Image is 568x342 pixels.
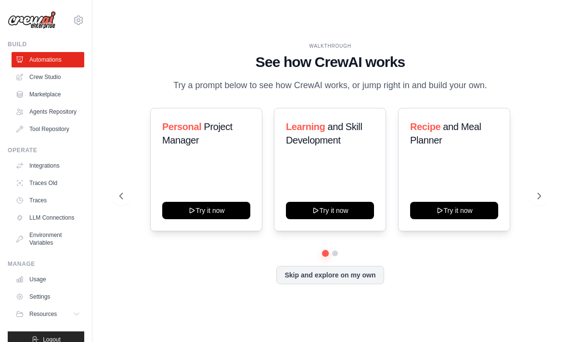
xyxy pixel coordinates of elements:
span: Project Manager [162,121,232,145]
div: Operate [8,146,84,154]
span: Resources [29,310,57,318]
div: Manage [8,260,84,268]
img: Logo [8,11,56,29]
button: Try it now [162,202,250,219]
span: Recipe [410,121,440,132]
span: Personal [162,121,201,132]
a: Environment Variables [12,227,84,250]
div: Build [8,40,84,48]
a: Traces Old [12,175,84,191]
div: WALKTHROUGH [119,42,541,50]
a: Traces [12,193,84,208]
a: Integrations [12,158,84,173]
span: Learning [286,121,325,132]
button: Resources [12,306,84,322]
a: Agents Repository [12,104,84,119]
h1: See how CrewAI works [119,53,541,71]
a: Usage [12,272,84,287]
button: Try it now [286,202,374,219]
button: Try it now [410,202,498,219]
a: Crew Studio [12,69,84,85]
a: Marketplace [12,87,84,102]
iframe: Chat Widget [520,296,568,342]
a: LLM Connections [12,210,84,225]
a: Settings [12,289,84,304]
a: Automations [12,52,84,67]
p: Try a prompt below to see how CrewAI works, or jump right in and build your own. [168,79,492,92]
button: Skip and explore on my own [276,266,384,284]
a: Tool Repository [12,121,84,137]
span: and Meal Planner [410,121,481,145]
